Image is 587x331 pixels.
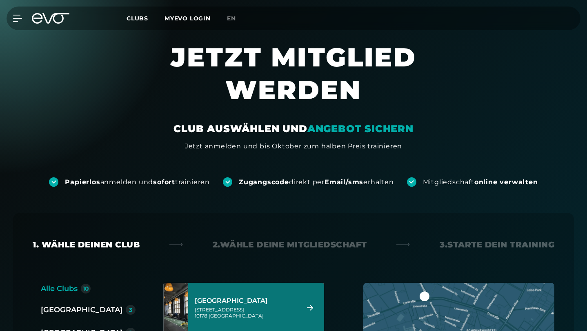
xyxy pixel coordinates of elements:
span: Clubs [127,15,148,22]
div: [GEOGRAPHIC_DATA] [195,297,297,305]
strong: sofort [153,178,175,186]
a: en [227,14,246,23]
div: Alle Clubs [41,283,78,294]
div: anmelden und trainieren [65,178,210,187]
strong: Zugangscode [239,178,289,186]
div: 3 [129,307,132,313]
div: CLUB AUSWÄHLEN UND [173,122,413,135]
strong: Papierlos [65,178,100,186]
div: 10 [83,286,89,291]
div: 2. Wähle deine Mitgliedschaft [213,239,367,250]
div: 3. Starte dein Training [440,239,554,250]
strong: online verwalten [474,178,538,186]
div: [GEOGRAPHIC_DATA] [41,304,122,316]
strong: Email/sms [325,178,363,186]
div: 1. Wähle deinen Club [33,239,140,250]
a: Clubs [127,14,165,22]
em: ANGEBOT SICHERN [307,123,414,135]
h1: JETZT MITGLIED WERDEN [106,41,481,122]
div: direkt per erhalten [239,178,394,187]
span: en [227,15,236,22]
a: MYEVO LOGIN [165,15,211,22]
div: [STREET_ADDRESS] 10178 [GEOGRAPHIC_DATA] [195,307,297,319]
div: Mitgliedschaft [423,178,538,187]
div: Jetzt anmelden und bis Oktober zum halben Preis trainieren [185,141,402,151]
